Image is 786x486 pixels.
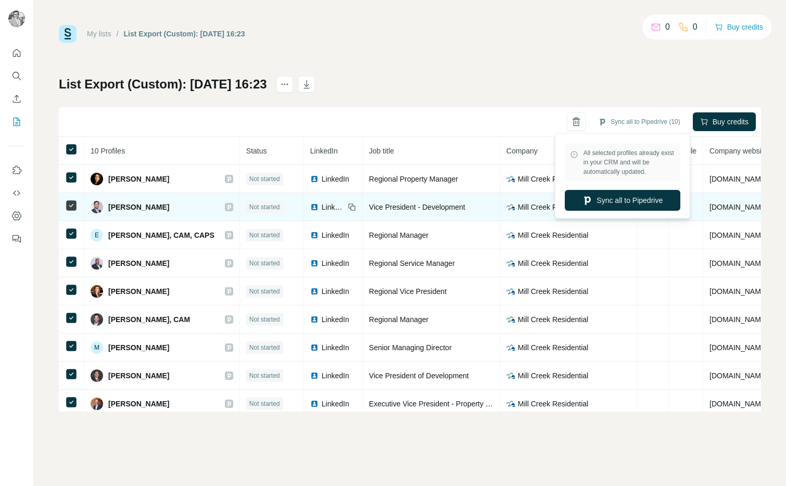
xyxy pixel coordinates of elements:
[91,201,103,213] img: Avatar
[91,173,103,185] img: Avatar
[693,112,756,131] button: Buy credits
[709,315,768,324] span: [DOMAIN_NAME]
[124,29,245,39] div: List Export (Custom): [DATE] 16:23
[506,203,515,211] img: company-logo
[518,202,588,212] span: Mill Creek Residential
[506,343,515,352] img: company-logo
[108,202,169,212] span: [PERSON_NAME]
[310,259,319,267] img: LinkedIn logo
[518,230,588,240] span: Mill Creek Residential
[322,174,349,184] span: LinkedIn
[249,343,280,352] span: Not started
[518,314,588,325] span: Mill Creek Residential
[249,202,280,212] span: Not started
[310,147,338,155] span: LinkedIn
[322,230,349,240] span: LinkedIn
[322,370,349,381] span: LinkedIn
[518,286,588,297] span: Mill Creek Residential
[518,342,588,353] span: Mill Creek Residential
[249,315,280,324] span: Not started
[108,230,214,240] span: [PERSON_NAME], CAM, CAPS
[518,370,588,381] span: Mill Creek Residential
[369,400,528,408] span: Executive Vice President - Property Management
[506,287,515,296] img: company-logo
[565,190,680,211] button: Sync all to Pipedrive
[310,231,319,239] img: LinkedIn logo
[709,343,768,352] span: [DOMAIN_NAME]
[709,372,768,380] span: [DOMAIN_NAME]
[369,231,428,239] span: Regional Manager
[369,372,469,380] span: Vice President of Development
[8,67,25,85] button: Search
[249,371,280,380] span: Not started
[322,314,349,325] span: LinkedIn
[91,285,103,298] img: Avatar
[506,400,515,408] img: company-logo
[249,259,280,268] span: Not started
[8,112,25,131] button: My lists
[310,315,319,324] img: LinkedIn logo
[709,147,767,155] span: Company website
[369,259,455,267] span: Regional Service Manager
[709,175,768,183] span: [DOMAIN_NAME]
[713,117,749,127] span: Buy credits
[246,147,267,155] span: Status
[665,21,670,33] p: 0
[369,315,428,324] span: Regional Manager
[369,147,394,155] span: Job title
[108,174,169,184] span: [PERSON_NAME]
[8,44,25,62] button: Quick start
[506,259,515,267] img: company-logo
[310,343,319,352] img: LinkedIn logo
[310,400,319,408] img: LinkedIn logo
[108,314,190,325] span: [PERSON_NAME], CAM
[369,203,465,211] span: Vice President - Development
[693,21,698,33] p: 0
[91,398,103,410] img: Avatar
[709,259,768,267] span: [DOMAIN_NAME]
[369,175,458,183] span: Regional Property Manager
[91,313,103,326] img: Avatar
[369,287,447,296] span: Regional Vice President
[506,372,515,380] img: company-logo
[322,342,349,353] span: LinkedIn
[108,258,169,268] span: [PERSON_NAME]
[310,372,319,380] img: LinkedIn logo
[518,399,588,409] span: Mill Creek Residential
[59,76,267,93] h1: List Export (Custom): [DATE] 16:23
[249,231,280,240] span: Not started
[591,114,687,130] button: Sync all to Pipedrive (10)
[506,231,515,239] img: company-logo
[715,20,763,34] button: Buy credits
[276,76,293,93] button: actions
[8,184,25,202] button: Use Surfe API
[506,175,515,183] img: company-logo
[518,174,588,184] span: Mill Creek Residential
[322,202,345,212] span: LinkedIn
[87,30,111,38] a: My lists
[91,229,103,241] div: E
[108,342,169,353] span: [PERSON_NAME]
[91,341,103,354] div: M
[8,207,25,225] button: Dashboard
[59,25,77,43] img: Surfe Logo
[506,315,515,324] img: company-logo
[8,89,25,108] button: Enrich CSV
[249,399,280,408] span: Not started
[506,147,538,155] span: Company
[8,161,25,180] button: Use Surfe on LinkedIn
[322,399,349,409] span: LinkedIn
[91,257,103,270] img: Avatar
[322,258,349,268] span: LinkedIn
[91,369,103,382] img: Avatar
[709,287,768,296] span: [DOMAIN_NAME]
[518,258,588,268] span: Mill Creek Residential
[310,203,319,211] img: LinkedIn logo
[322,286,349,297] span: LinkedIn
[709,231,768,239] span: [DOMAIN_NAME]
[117,29,119,39] li: /
[310,287,319,296] img: LinkedIn logo
[8,229,25,248] button: Feedback
[8,10,25,27] img: Avatar
[108,286,169,297] span: [PERSON_NAME]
